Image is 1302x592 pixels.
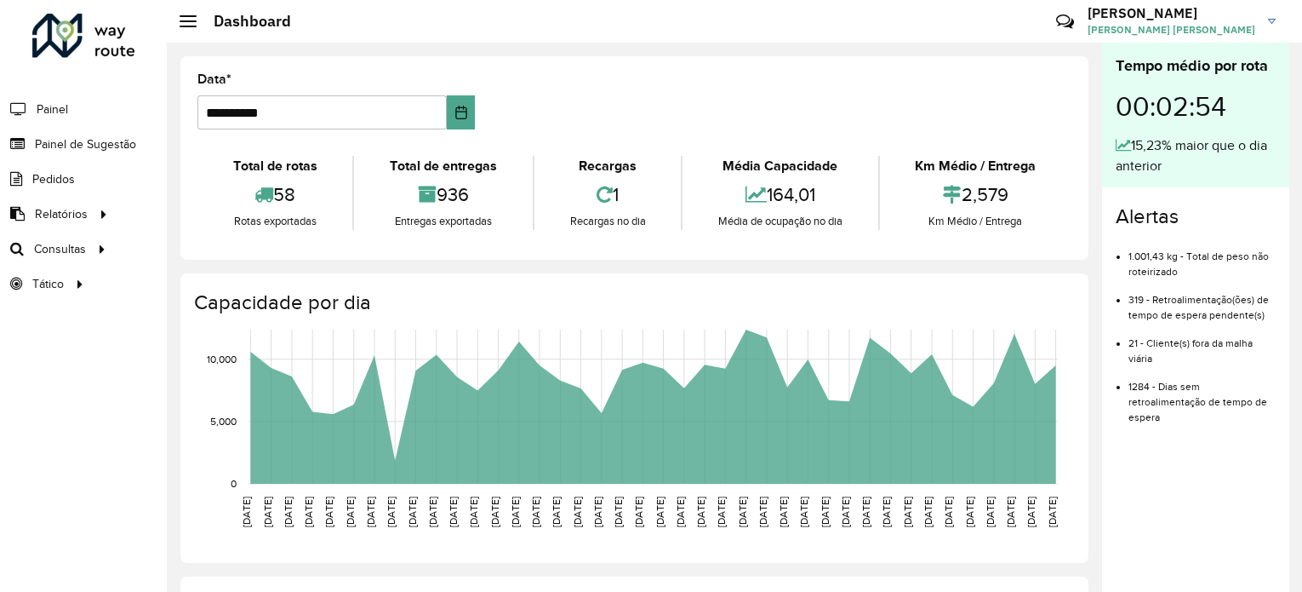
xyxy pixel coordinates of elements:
[1128,323,1276,366] li: 21 - Cliente(s) fora da malha viária
[358,156,528,176] div: Total de entregas
[902,497,913,527] text: [DATE]
[860,497,871,527] text: [DATE]
[592,497,603,527] text: [DATE]
[202,156,348,176] div: Total de rotas
[365,497,376,527] text: [DATE]
[1128,279,1276,323] li: 319 - Retroalimentação(ões) de tempo de espera pendente(s)
[687,176,873,213] div: 164,01
[303,497,314,527] text: [DATE]
[881,497,892,527] text: [DATE]
[687,213,873,230] div: Média de ocupação no dia
[1088,5,1255,21] h3: [PERSON_NAME]
[985,497,996,527] text: [DATE]
[884,213,1067,230] div: Km Médio / Entrega
[34,240,86,258] span: Consultas
[1025,497,1036,527] text: [DATE]
[385,497,397,527] text: [DATE]
[757,497,768,527] text: [DATE]
[427,497,438,527] text: [DATE]
[539,213,677,230] div: Recargas no dia
[798,497,809,527] text: [DATE]
[207,353,237,365] text: 10,000
[884,156,1067,176] div: Km Médio / Entrega
[819,497,831,527] text: [DATE]
[1128,366,1276,425] li: 1284 - Dias sem retroalimentação de tempo de espera
[840,497,851,527] text: [DATE]
[358,213,528,230] div: Entregas exportadas
[633,497,644,527] text: [DATE]
[687,156,873,176] div: Média Capacidade
[345,497,356,527] text: [DATE]
[530,497,541,527] text: [DATE]
[241,497,252,527] text: [DATE]
[210,416,237,427] text: 5,000
[262,497,273,527] text: [DATE]
[197,69,231,89] label: Data
[231,478,237,489] text: 0
[572,497,583,527] text: [DATE]
[510,497,521,527] text: [DATE]
[468,497,479,527] text: [DATE]
[35,135,136,153] span: Painel de Sugestão
[675,497,686,527] text: [DATE]
[539,176,677,213] div: 1
[1047,3,1083,40] a: Contato Rápido
[448,497,459,527] text: [DATE]
[32,170,75,188] span: Pedidos
[407,497,418,527] text: [DATE]
[323,497,334,527] text: [DATE]
[202,176,348,213] div: 58
[551,497,562,527] text: [DATE]
[1116,204,1276,229] h4: Alertas
[489,497,500,527] text: [DATE]
[737,497,748,527] text: [DATE]
[202,213,348,230] div: Rotas exportadas
[884,176,1067,213] div: 2,579
[613,497,624,527] text: [DATE]
[35,205,88,223] span: Relatórios
[943,497,954,527] text: [DATE]
[1128,236,1276,279] li: 1.001,43 kg - Total de peso não roteirizado
[283,497,294,527] text: [DATE]
[922,497,934,527] text: [DATE]
[197,12,291,31] h2: Dashboard
[716,497,727,527] text: [DATE]
[695,497,706,527] text: [DATE]
[1005,497,1016,527] text: [DATE]
[539,156,677,176] div: Recargas
[32,275,64,293] span: Tático
[358,176,528,213] div: 936
[1116,55,1276,78] div: Tempo médio por rota
[964,497,975,527] text: [DATE]
[1047,497,1058,527] text: [DATE]
[1088,22,1255,37] span: [PERSON_NAME] [PERSON_NAME]
[778,497,789,527] text: [DATE]
[194,290,1071,315] h4: Capacidade por dia
[1116,135,1276,176] div: 15,23% maior que o dia anterior
[37,101,68,118] span: Painel
[447,95,476,129] button: Choose Date
[1116,78,1276,135] div: 00:02:54
[654,497,665,527] text: [DATE]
